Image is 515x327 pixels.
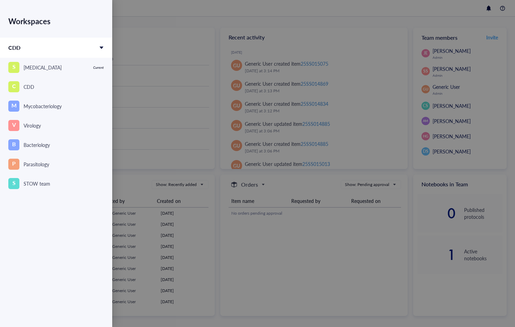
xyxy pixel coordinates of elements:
span: CDD [8,44,20,52]
div: CDD [24,83,34,91]
div: Workspaces [8,11,104,31]
span: S [12,178,16,187]
div: Parasitology [24,160,49,168]
div: Bacteriology [24,141,50,149]
div: Mycobacteriology [24,102,62,110]
span: P [12,159,16,168]
span: M [11,101,17,110]
span: V [12,120,16,129]
div: Current [93,65,104,69]
div: STOW team [24,180,50,187]
div: [MEDICAL_DATA] [24,64,62,71]
span: B [12,140,16,148]
span: S [12,62,16,71]
div: Virology [24,122,41,129]
span: C [12,82,16,90]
